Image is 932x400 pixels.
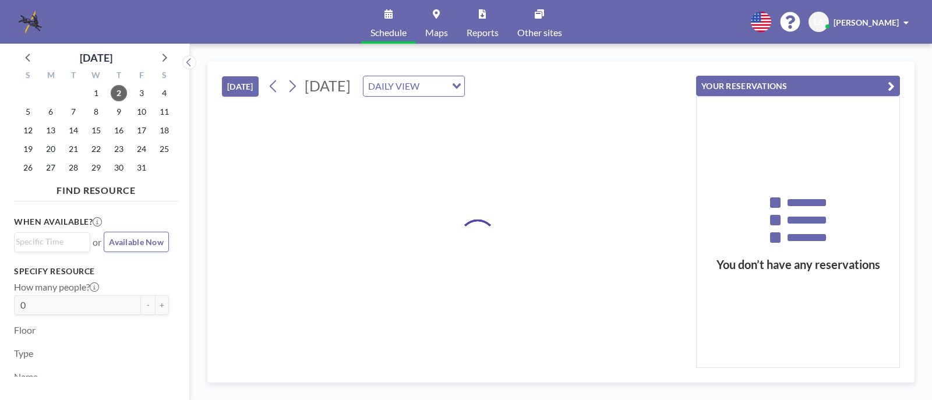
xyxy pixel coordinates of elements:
[88,141,104,157] span: Wednesday, October 22, 2025
[15,233,90,250] div: Search for option
[104,232,169,252] button: Available Now
[20,160,36,176] span: Sunday, October 26, 2025
[130,69,153,84] div: F
[696,76,900,96] button: YOUR RESERVATIONS
[467,28,499,37] span: Reports
[111,160,127,176] span: Thursday, October 30, 2025
[80,49,112,66] div: [DATE]
[366,79,422,94] span: DAILY VIEW
[107,69,130,84] div: T
[111,85,127,101] span: Thursday, October 2, 2025
[156,104,172,120] span: Saturday, October 11, 2025
[17,69,40,84] div: S
[111,141,127,157] span: Thursday, October 23, 2025
[14,324,36,336] label: Floor
[93,236,101,248] span: or
[88,104,104,120] span: Wednesday, October 8, 2025
[20,122,36,139] span: Sunday, October 12, 2025
[85,69,108,84] div: W
[65,104,82,120] span: Tuesday, October 7, 2025
[20,104,36,120] span: Sunday, October 5, 2025
[222,76,259,97] button: [DATE]
[43,160,59,176] span: Monday, October 27, 2025
[20,141,36,157] span: Sunday, October 19, 2025
[156,85,172,101] span: Saturday, October 4, 2025
[14,266,169,277] h3: Specify resource
[814,17,824,27] span: LA
[141,295,155,315] button: -
[153,69,175,84] div: S
[423,79,445,94] input: Search for option
[43,141,59,157] span: Monday, October 20, 2025
[425,28,448,37] span: Maps
[133,141,150,157] span: Friday, October 24, 2025
[133,160,150,176] span: Friday, October 31, 2025
[305,77,351,94] span: [DATE]
[88,160,104,176] span: Wednesday, October 29, 2025
[111,104,127,120] span: Thursday, October 9, 2025
[43,104,59,120] span: Monday, October 6, 2025
[65,160,82,176] span: Tuesday, October 28, 2025
[19,10,42,34] img: organization-logo
[133,122,150,139] span: Friday, October 17, 2025
[65,122,82,139] span: Tuesday, October 14, 2025
[88,122,104,139] span: Wednesday, October 15, 2025
[133,85,150,101] span: Friday, October 3, 2025
[697,257,899,272] h3: You don’t have any reservations
[111,122,127,139] span: Thursday, October 16, 2025
[370,28,407,37] span: Schedule
[40,69,62,84] div: M
[43,122,59,139] span: Monday, October 13, 2025
[14,180,178,196] h4: FIND RESOURCE
[65,141,82,157] span: Tuesday, October 21, 2025
[14,371,38,383] label: Name
[14,348,33,359] label: Type
[363,76,464,96] div: Search for option
[517,28,562,37] span: Other sites
[834,17,899,27] span: [PERSON_NAME]
[14,281,99,293] label: How many people?
[62,69,85,84] div: T
[156,141,172,157] span: Saturday, October 25, 2025
[155,295,169,315] button: +
[109,237,164,247] span: Available Now
[133,104,150,120] span: Friday, October 10, 2025
[88,85,104,101] span: Wednesday, October 1, 2025
[156,122,172,139] span: Saturday, October 18, 2025
[16,235,83,248] input: Search for option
